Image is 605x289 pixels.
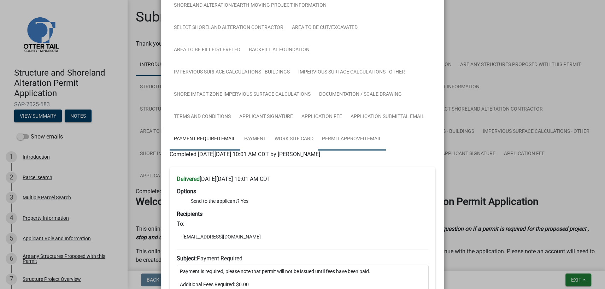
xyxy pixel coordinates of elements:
a: Payment [240,128,270,151]
li: [EMAIL_ADDRESS][DOMAIN_NAME] [177,231,428,242]
a: Applicant Signature [235,106,297,128]
p: Additional Fees Required: $0.00 [180,281,425,288]
strong: Options [177,188,196,195]
a: Select Shoreland Alteration contractor [170,17,288,39]
h6: [DATE][DATE] 10:01 AM CDT [177,176,428,182]
strong: Subject: [177,255,197,262]
span: Completed [DATE][DATE] 10:01 AM CDT by [PERSON_NAME] [170,151,320,158]
strong: Recipients [177,211,202,217]
a: Terms and Conditions [170,106,235,128]
a: Area to be Filled/Leveled [170,39,245,61]
a: Work Site Card [270,128,318,151]
a: Shore Impact Zone Impervious Surface Calculations [170,83,315,106]
a: Application Submittal Email [346,106,429,128]
a: Impervious Surface Calculations - Other [294,61,409,84]
h6: Payment Required [177,255,428,262]
a: Backfill at foundation [245,39,314,61]
h6: To: [177,220,428,227]
a: Application Fee [297,106,346,128]
a: Payment Required Email [170,128,240,151]
a: Area to be Cut/Excavated [288,17,362,39]
p: Payment is required, please note that permit will not be issued until fees have been paid. [180,268,425,275]
a: Documentation / Scale Drawing [315,83,406,106]
a: Impervious Surface Calculations - Buildings [170,61,294,84]
li: Send to the applicant? Yes [191,197,428,205]
strong: Delivered [177,176,200,182]
a: Permit Approved Email [318,128,386,151]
